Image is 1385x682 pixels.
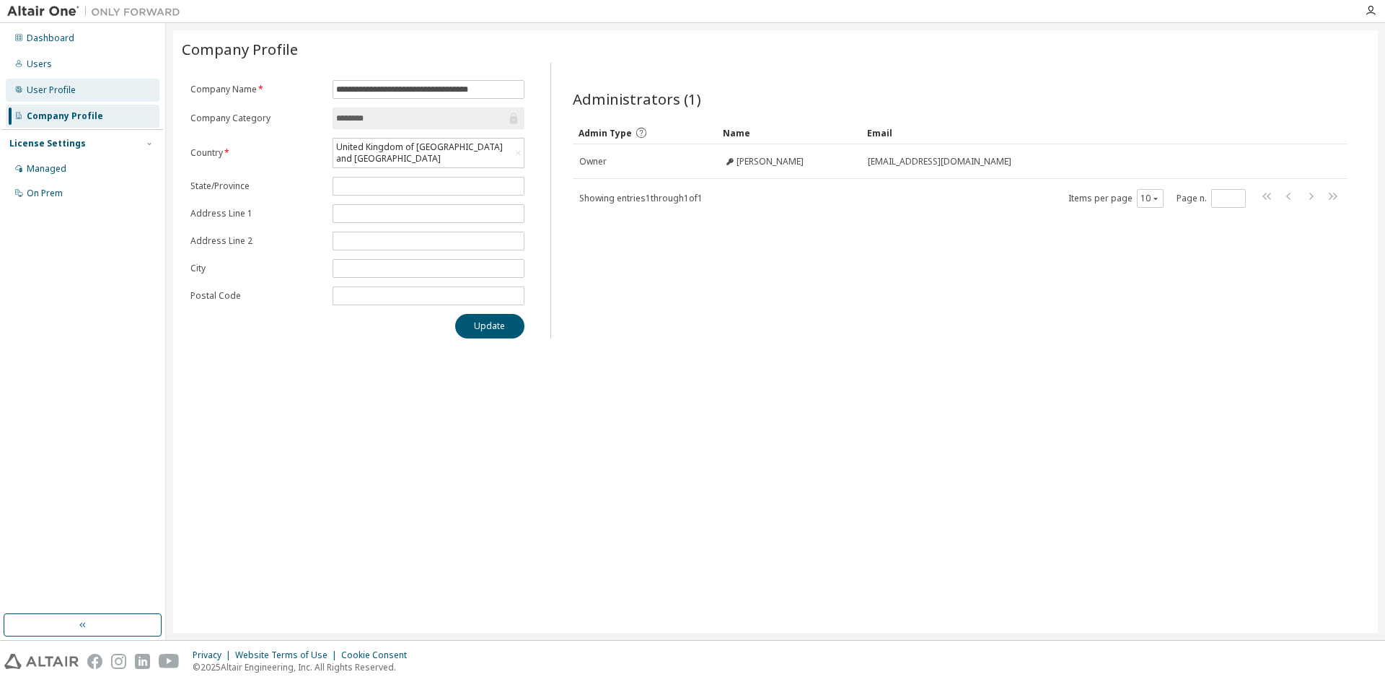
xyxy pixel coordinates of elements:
span: Owner [579,156,607,167]
span: Page n. [1177,189,1246,208]
div: Users [27,58,52,70]
div: On Prem [27,188,63,199]
span: Administrators (1) [573,89,701,109]
img: linkedin.svg [135,654,150,669]
div: United Kingdom of [GEOGRAPHIC_DATA] and [GEOGRAPHIC_DATA] [333,139,524,167]
span: Company Profile [182,39,298,59]
div: User Profile [27,84,76,96]
span: Items per page [1068,189,1164,208]
button: 10 [1140,193,1160,204]
img: Altair One [7,4,188,19]
div: Company Profile [27,110,103,122]
label: State/Province [190,180,324,192]
span: Admin Type [579,127,632,139]
span: [PERSON_NAME] [737,156,804,167]
img: facebook.svg [87,654,102,669]
label: Address Line 1 [190,208,324,219]
label: City [190,263,324,274]
div: License Settings [9,138,86,149]
label: Country [190,147,324,159]
label: Postal Code [190,290,324,302]
div: Name [723,121,856,144]
label: Address Line 2 [190,235,324,247]
label: Company Name [190,84,324,95]
div: Cookie Consent [341,650,415,661]
span: [EMAIL_ADDRESS][DOMAIN_NAME] [868,156,1011,167]
div: Managed [27,163,66,175]
div: United Kingdom of [GEOGRAPHIC_DATA] and [GEOGRAPHIC_DATA] [334,139,511,167]
p: © 2025 Altair Engineering, Inc. All Rights Reserved. [193,661,415,673]
img: altair_logo.svg [4,654,79,669]
button: Update [455,314,524,338]
div: Email [867,121,1307,144]
label: Company Category [190,113,324,124]
span: Showing entries 1 through 1 of 1 [579,192,703,204]
div: Privacy [193,650,235,661]
div: Website Terms of Use [235,650,341,661]
img: youtube.svg [159,654,180,669]
div: Dashboard [27,32,74,44]
img: instagram.svg [111,654,126,669]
